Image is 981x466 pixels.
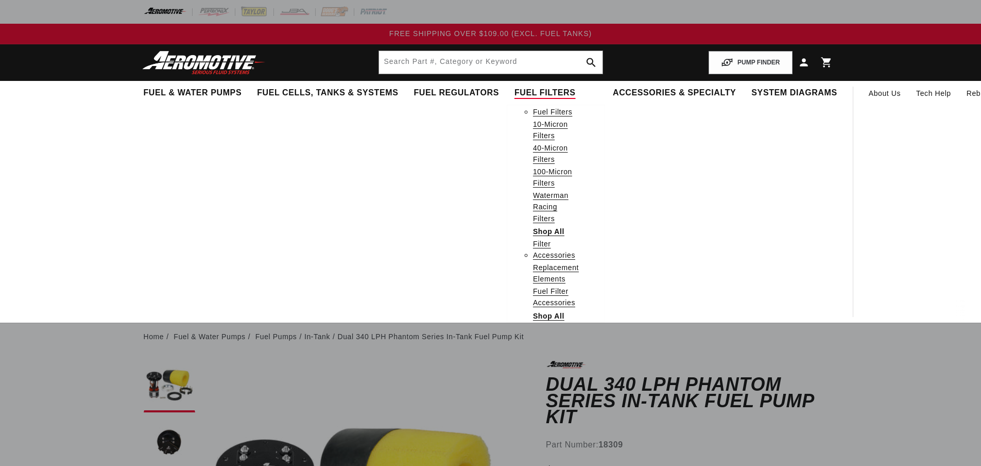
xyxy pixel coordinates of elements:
[751,88,837,98] span: System Diagrams
[533,286,579,309] a: Fuel Filter Accessories
[533,166,579,189] a: 100-Micron Filters
[533,190,579,224] a: Waterman Racing Filters
[140,51,268,75] img: Aeromotive
[514,88,576,98] span: Fuel Filters
[338,331,524,342] li: Dual 340 LPH Phantom Series In-Tank Fuel Pump Kit
[533,119,579,142] a: 10-Micron Filters
[249,81,406,105] summary: Fuel Cells, Tanks & Systems
[908,81,959,106] summary: Tech Help
[507,81,605,105] summary: Fuel Filters
[546,438,838,452] div: Part Number:
[533,262,579,285] a: Replacement Elements
[533,226,564,237] a: Shop All
[709,51,792,74] button: PUMP FINDER
[744,81,845,105] summary: System Diagrams
[546,376,838,425] h1: Dual 340 LPH Phantom Series In-Tank Fuel Pump Kit
[144,331,164,342] a: Home
[406,81,506,105] summary: Fuel Regulators
[916,88,951,99] span: Tech Help
[389,29,592,38] span: FREE SHIPPING OVER $109.00 (EXCL. FUEL TANKS)
[136,81,250,105] summary: Fuel & Water Pumps
[255,331,297,342] a: Fuel Pumps
[144,361,195,412] button: Load image 1 in gallery view
[414,88,498,98] span: Fuel Regulators
[605,81,744,105] summary: Accessories & Specialty
[580,51,603,74] button: search button
[869,89,901,97] span: About Us
[533,238,579,261] a: Filter Accessories
[257,88,398,98] span: Fuel Cells, Tanks & Systems
[613,88,736,98] span: Accessories & Specialty
[861,81,908,106] a: About Us
[598,440,623,449] strong: 18309
[174,331,245,342] a: Fuel & Water Pumps
[304,331,338,342] li: In-Tank
[533,142,579,165] a: 40-Micron Filters
[379,51,603,74] input: Search by Part Number, Category or Keyword
[533,310,564,322] a: Shop All
[144,331,838,342] nav: breadcrumbs
[144,88,242,98] span: Fuel & Water Pumps
[533,106,572,118] a: Fuel Filters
